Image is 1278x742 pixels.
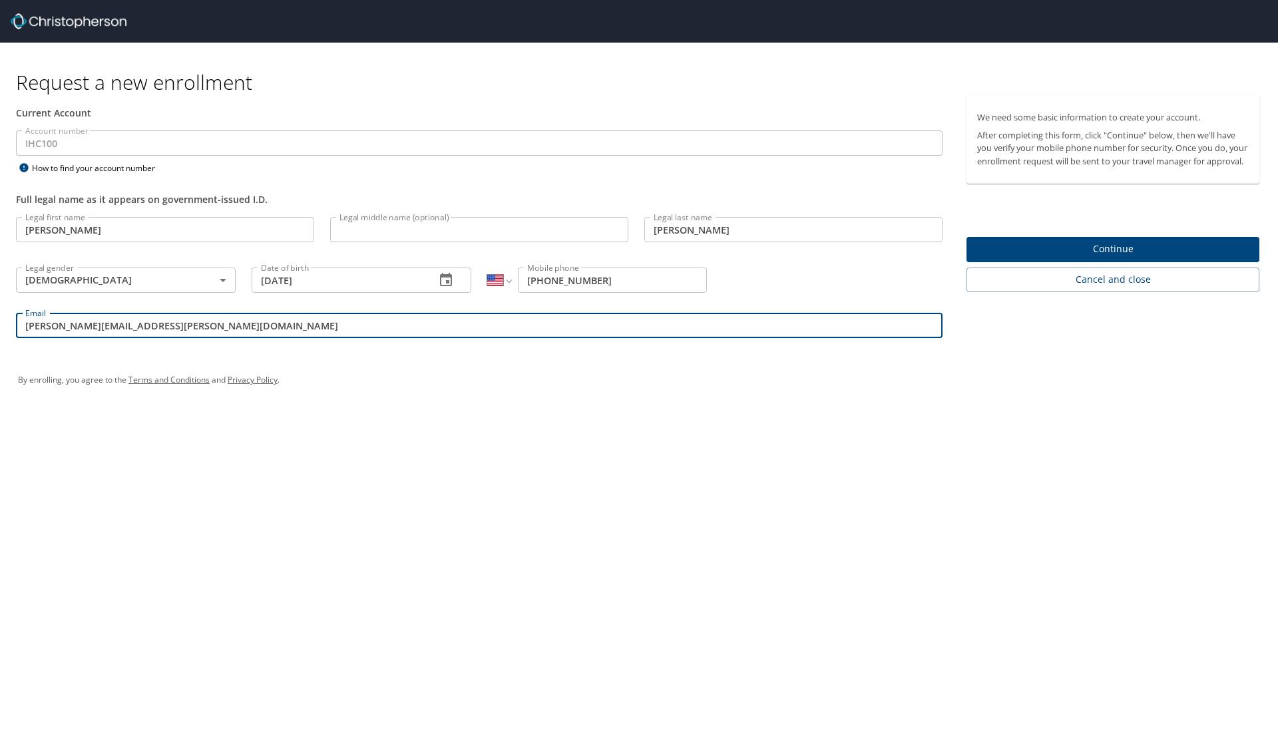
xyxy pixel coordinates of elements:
[11,13,126,29] img: cbt logo
[16,69,1270,95] h1: Request a new enrollment
[16,268,236,293] div: [DEMOGRAPHIC_DATA]
[252,268,425,293] input: MM/DD/YYYY
[518,268,707,293] input: Enter phone number
[966,237,1259,263] button: Continue
[228,374,278,385] a: Privacy Policy
[16,192,943,206] div: Full legal name as it appears on government-issued I.D.
[977,272,1249,288] span: Cancel and close
[16,160,182,176] div: How to find your account number
[966,268,1259,292] button: Cancel and close
[16,106,943,120] div: Current Account
[977,111,1249,124] p: We need some basic information to create your account.
[977,241,1249,258] span: Continue
[128,374,210,385] a: Terms and Conditions
[977,129,1249,168] p: After completing this form, click "Continue" below, then we'll have you verify your mobile phone ...
[18,363,1260,397] div: By enrolling, you agree to the and .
